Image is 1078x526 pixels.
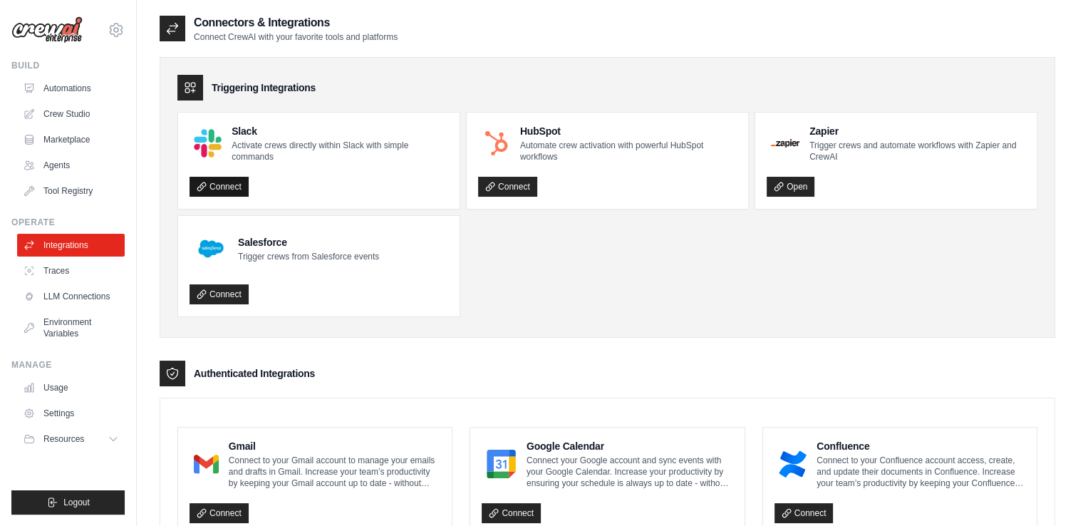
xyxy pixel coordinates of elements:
a: Marketplace [17,128,125,151]
p: Connect CrewAI with your favorite tools and platforms [194,31,398,43]
p: Connect your Google account and sync events with your Google Calendar. Increase your productivity... [527,455,733,489]
a: Agents [17,154,125,177]
a: Connect [190,284,249,304]
a: Connect [190,177,249,197]
a: Usage [17,376,125,399]
p: Automate crew activation with powerful HubSpot workflows [520,140,737,163]
p: Trigger crews from Salesforce events [238,251,379,262]
h4: Salesforce [238,235,379,249]
p: Trigger crews and automate workflows with Zapier and CrewAI [809,140,1025,163]
a: Connect [482,503,541,523]
a: Automations [17,77,125,100]
h4: Slack [232,124,448,138]
a: Tool Registry [17,180,125,202]
h4: Google Calendar [527,439,733,453]
img: Salesforce Logo [194,232,228,266]
p: Connect to your Confluence account access, create, and update their documents in Confluence. Incr... [817,455,1025,489]
a: Connect [478,177,537,197]
a: Connect [190,503,249,523]
a: Crew Studio [17,103,125,125]
a: Settings [17,402,125,425]
a: Open [767,177,814,197]
img: Zapier Logo [771,139,799,148]
div: Operate [11,217,125,228]
img: Confluence Logo [779,450,807,478]
p: Activate crews directly within Slack with simple commands [232,140,448,163]
img: Logo [11,16,83,43]
span: Logout [63,497,90,508]
img: Slack Logo [194,129,222,157]
h3: Authenticated Integrations [194,366,315,381]
h3: Triggering Integrations [212,81,316,95]
a: Connect [774,503,834,523]
img: Google Calendar Logo [486,450,517,478]
h4: Gmail [229,439,441,453]
img: Gmail Logo [194,450,219,478]
div: Build [11,60,125,71]
h2: Connectors & Integrations [194,14,398,31]
span: Resources [43,433,84,445]
h4: Confluence [817,439,1025,453]
button: Resources [17,428,125,450]
a: LLM Connections [17,285,125,308]
h4: HubSpot [520,124,737,138]
a: Integrations [17,234,125,257]
a: Traces [17,259,125,282]
h4: Zapier [809,124,1025,138]
a: Environment Variables [17,311,125,345]
p: Connect to your Gmail account to manage your emails and drafts in Gmail. Increase your team’s pro... [229,455,441,489]
button: Logout [11,490,125,515]
div: Manage [11,359,125,371]
img: HubSpot Logo [482,130,510,158]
